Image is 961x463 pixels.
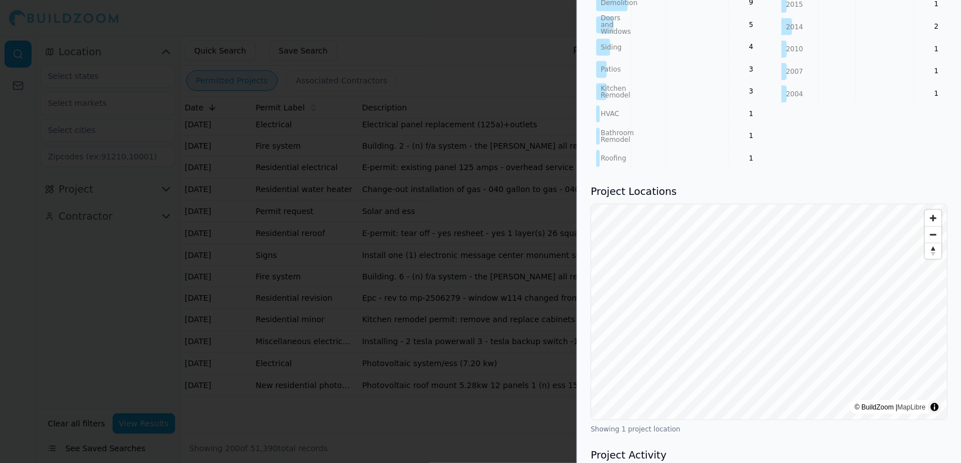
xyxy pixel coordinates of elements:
[601,28,631,36] tspan: Windows
[855,402,926,413] div: © BuildZoom |
[601,84,626,92] tspan: Kitchen
[749,154,754,162] text: 1
[601,66,621,74] tspan: Patios
[601,91,631,99] tspan: Remodel
[934,23,938,30] text: 2
[925,243,941,259] button: Reset bearing to north
[749,110,754,118] text: 1
[601,129,634,137] tspan: Bathroom
[749,43,754,51] text: 4
[934,90,938,98] text: 1
[591,204,947,420] canvas: Map
[601,15,620,23] tspan: Doors
[934,45,938,53] text: 1
[897,403,926,411] a: MapLibre
[786,68,803,76] tspan: 2007
[786,23,803,31] tspan: 2014
[591,425,947,434] div: Showing 1 project location
[786,1,803,8] tspan: 2015
[925,210,941,226] button: Zoom in
[591,184,947,199] h3: Project Locations
[786,90,803,98] tspan: 2004
[749,132,754,140] text: 1
[749,65,754,73] text: 3
[601,155,626,163] tspan: Roofing
[601,110,619,118] tspan: HVAC
[601,136,631,144] tspan: Remodel
[749,88,754,96] text: 3
[601,21,614,29] tspan: and
[934,68,938,75] text: 1
[925,226,941,243] button: Zoom out
[601,43,622,51] tspan: Siding
[928,400,941,414] summary: Toggle attribution
[786,46,803,54] tspan: 2010
[591,447,947,463] h3: Project Activity
[749,21,754,29] text: 5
